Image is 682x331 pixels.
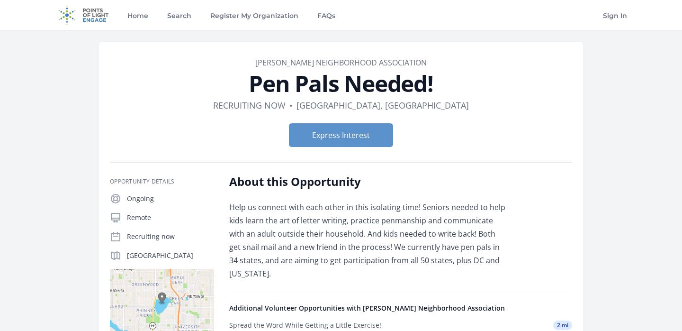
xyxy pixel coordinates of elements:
h1: Pen Pals Needed! [110,72,572,95]
dd: Recruiting now [213,99,286,112]
p: [GEOGRAPHIC_DATA] [127,251,214,260]
span: 2 mi [553,321,572,330]
button: Express Interest [289,123,393,147]
a: [PERSON_NAME] Neighborhood Association [255,57,427,68]
p: Remote [127,213,214,222]
h3: Opportunity Details [110,178,214,185]
p: Ongoing [127,194,214,203]
h4: Additional Volunteer Opportunities with [PERSON_NAME] Neighborhood Association [229,303,572,313]
p: Recruiting now [127,232,214,241]
h2: About this Opportunity [229,174,506,189]
div: Spread the Word While Getting a Little Exercise! [229,321,381,330]
p: Help us connect with each other in this isolating time! Seniors needed to help kids learn the art... [229,201,506,280]
div: • [289,99,293,112]
dd: [GEOGRAPHIC_DATA], [GEOGRAPHIC_DATA] [296,99,469,112]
